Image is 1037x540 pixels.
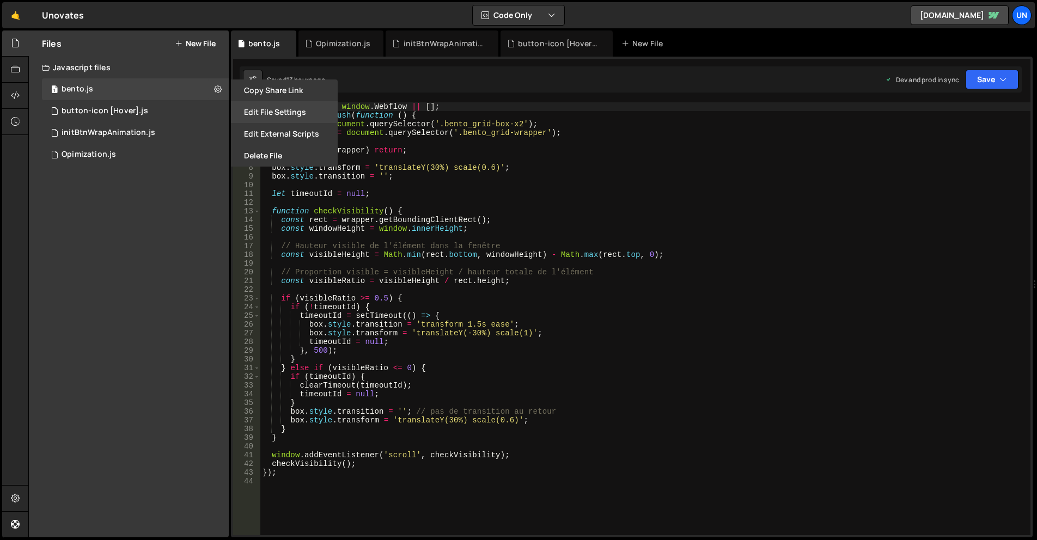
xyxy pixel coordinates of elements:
[175,39,216,48] button: New File
[233,355,260,364] div: 30
[885,75,959,84] div: Dev and prod in sync
[233,242,260,250] div: 17
[233,207,260,216] div: 13
[233,311,260,320] div: 25
[29,57,229,78] div: Javascript files
[233,172,260,181] div: 9
[231,123,338,145] button: Edit External Scripts
[233,459,260,468] div: 42
[62,150,116,159] div: Opimization.js
[233,224,260,233] div: 15
[233,337,260,346] div: 28
[233,250,260,259] div: 18
[231,79,338,101] button: Copy share link
[42,78,229,100] div: 16819/46642.js
[233,303,260,311] div: 24
[473,5,564,25] button: Code Only
[42,100,229,122] div: 16819/45959.js
[233,268,260,277] div: 20
[42,38,62,50] h2: Files
[233,433,260,442] div: 39
[233,233,260,242] div: 16
[233,468,260,477] div: 43
[233,477,260,486] div: 44
[248,38,280,49] div: bento.js
[233,381,260,390] div: 33
[51,86,58,95] span: 1
[404,38,485,49] div: initBtnWrapAnimation.js
[233,451,260,459] div: 41
[267,75,325,84] div: Saved
[966,70,1018,89] button: Save
[1012,5,1032,25] a: Un
[233,346,260,355] div: 29
[316,38,370,49] div: Opimization.js
[233,189,260,198] div: 11
[233,407,260,416] div: 36
[62,84,93,94] div: bento.js
[233,216,260,224] div: 14
[233,390,260,398] div: 34
[233,320,260,329] div: 26
[621,38,667,49] div: New File
[233,294,260,303] div: 23
[2,2,29,28] a: 🤙
[233,372,260,381] div: 32
[233,442,260,451] div: 40
[62,106,148,116] div: button-icon [Hover].js
[233,285,260,294] div: 22
[233,198,260,207] div: 12
[231,145,338,167] button: Delete File
[233,277,260,285] div: 21
[42,122,229,144] div: 16819/46216.js
[233,259,260,268] div: 19
[286,75,325,84] div: 13 hours ago
[42,144,229,165] div: 16819/46554.js
[42,9,84,22] div: Unovates
[518,38,600,49] div: button-icon [Hover].js
[233,163,260,172] div: 8
[233,364,260,372] div: 31
[233,181,260,189] div: 10
[62,128,155,138] div: initBtnWrapAnimation.js
[911,5,1009,25] a: [DOMAIN_NAME]
[231,101,338,123] button: Edit File Settings
[233,329,260,337] div: 27
[233,398,260,407] div: 35
[233,416,260,425] div: 37
[233,425,260,433] div: 38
